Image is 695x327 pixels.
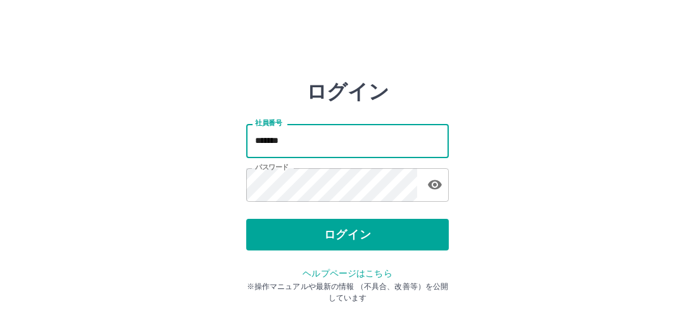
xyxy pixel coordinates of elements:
a: ヘルプページはこちら [303,268,392,278]
label: 社員番号 [255,118,282,128]
p: ※操作マニュアルや最新の情報 （不具合、改善等）を公開しています [246,281,449,304]
h2: ログイン [306,80,389,104]
label: パスワード [255,163,289,172]
button: ログイン [246,219,449,250]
